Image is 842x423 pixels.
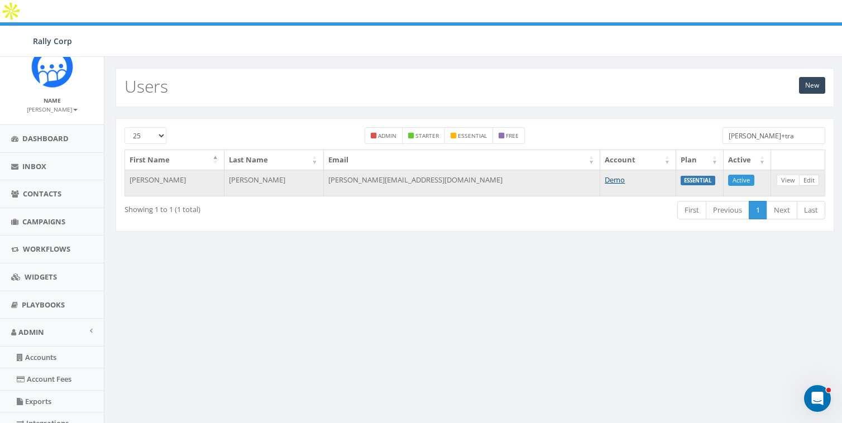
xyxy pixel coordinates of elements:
[728,175,754,186] a: Active
[27,105,78,113] small: [PERSON_NAME]
[676,150,724,170] th: Plan: activate to sort column ascending
[25,272,57,282] span: Widgets
[723,127,825,144] input: Type to search
[777,175,800,186] a: View
[415,132,439,140] small: starter
[31,46,73,88] img: Icon_1.png
[767,201,797,219] a: Next
[23,189,61,199] span: Contacts
[125,77,168,95] h2: Users
[706,201,749,219] a: Previous
[27,104,78,114] a: [PERSON_NAME]
[22,300,65,310] span: Playbooks
[18,327,44,337] span: Admin
[749,201,767,219] a: 1
[44,97,61,104] small: Name
[22,217,65,227] span: Campaigns
[600,150,676,170] th: Account: activate to sort column ascending
[125,150,224,170] th: First Name: activate to sort column descending
[799,175,819,186] a: Edit
[804,385,831,412] iframe: Intercom live chat
[33,36,72,46] span: Rally Corp
[677,201,706,219] a: First
[224,150,324,170] th: Last Name: activate to sort column ascending
[125,200,406,215] div: Showing 1 to 1 (1 total)
[605,175,625,185] a: Demo
[681,176,715,186] label: ESSENTIAL
[224,170,324,196] td: [PERSON_NAME]
[22,133,69,143] span: Dashboard
[324,170,601,196] td: [PERSON_NAME][EMAIL_ADDRESS][DOMAIN_NAME]
[797,201,825,219] a: Last
[799,77,825,94] a: New
[378,132,396,140] small: admin
[23,244,70,254] span: Workflows
[458,132,487,140] small: essential
[22,161,46,171] span: Inbox
[125,170,224,196] td: [PERSON_NAME]
[724,150,771,170] th: Active: activate to sort column ascending
[324,150,601,170] th: Email: activate to sort column ascending
[506,132,519,140] small: free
